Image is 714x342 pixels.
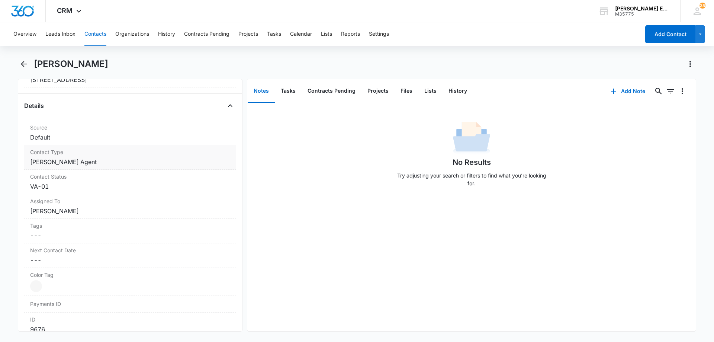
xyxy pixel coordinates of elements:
label: Contact Type [30,148,230,156]
button: Search... [653,85,665,97]
button: Tasks [267,22,281,46]
button: Settings [369,22,389,46]
button: Notes [248,80,275,103]
button: Projects [238,22,258,46]
button: History [158,22,175,46]
h1: [PERSON_NAME] [34,58,108,70]
div: account id [615,12,669,17]
label: Contact Status [30,173,230,180]
button: Close [224,100,236,112]
button: Actions [684,58,696,70]
button: Back [18,58,29,70]
h1: No Results [453,157,491,168]
label: Tags [30,222,230,230]
button: Overview [13,22,36,46]
button: Lists [418,80,443,103]
dd: [STREET_ADDRESS] [30,75,230,84]
button: Contacts [84,22,106,46]
div: SourceDefault [24,121,236,145]
div: Next Contact Date--- [24,243,236,268]
button: Contracts Pending [302,80,361,103]
label: Source [30,124,230,131]
button: Reports [341,22,360,46]
h4: Details [24,101,44,110]
button: Add Note [603,82,653,100]
button: Calendar [290,22,312,46]
button: Overflow Menu [676,85,688,97]
span: 35 [699,3,705,9]
button: History [443,80,473,103]
dd: VA-01 [30,182,230,191]
dd: --- [30,256,230,265]
dt: ID [30,316,230,323]
dd: [PERSON_NAME] [30,207,230,215]
img: No Data [453,119,490,157]
div: Contact StatusVA-01 [24,170,236,194]
button: Lists [321,22,332,46]
label: Color Tag [30,271,230,279]
label: Next Contact Date [30,246,230,254]
dd: --- [30,231,230,240]
dd: Default [30,133,230,142]
button: Add Contact [645,25,695,43]
button: Tasks [275,80,302,103]
dd: 9676 [30,325,230,334]
div: Tags--- [24,219,236,243]
div: account name [615,6,669,12]
div: Color Tag [24,268,236,295]
label: Assigned To [30,197,230,205]
button: Contracts Pending [184,22,229,46]
div: Contact Type[PERSON_NAME] Agent [24,145,236,170]
button: Filters [665,85,676,97]
dt: Payments ID [30,300,80,308]
p: Try adjusting your search or filters to find what you’re looking for. [393,172,550,187]
div: Payments ID [24,295,236,313]
button: Organizations [115,22,149,46]
div: notifications count [699,3,705,9]
button: Leads Inbox [45,22,75,46]
button: Projects [361,80,395,103]
dd: [PERSON_NAME] Agent [30,157,230,166]
div: ID9676 [24,313,236,337]
button: Files [395,80,418,103]
div: Assigned To[PERSON_NAME] [24,194,236,219]
span: CRM [57,7,73,15]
